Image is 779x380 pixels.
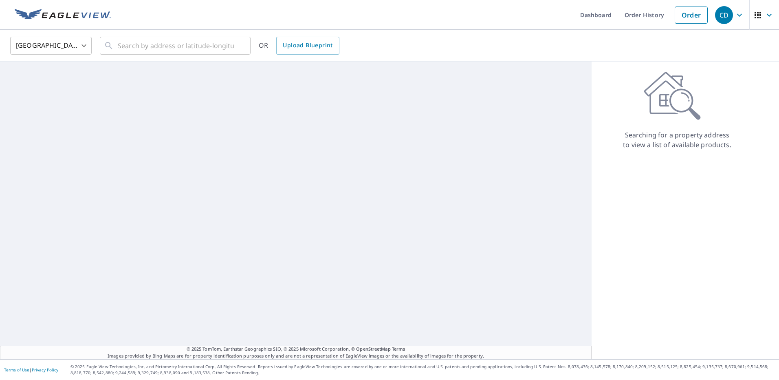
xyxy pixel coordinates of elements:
img: EV Logo [15,9,111,21]
a: Order [675,7,708,24]
a: Upload Blueprint [276,37,339,55]
span: Upload Blueprint [283,40,332,51]
div: [GEOGRAPHIC_DATA] [10,34,92,57]
p: Searching for a property address to view a list of available products. [623,130,732,150]
a: Terms [392,346,405,352]
p: © 2025 Eagle View Technologies, Inc. and Pictometry International Corp. All Rights Reserved. Repo... [70,364,775,376]
div: OR [259,37,339,55]
a: OpenStreetMap [356,346,390,352]
input: Search by address or latitude-longitude [118,34,234,57]
div: CD [715,6,733,24]
p: | [4,367,58,372]
a: Privacy Policy [32,367,58,373]
a: Terms of Use [4,367,29,373]
span: © 2025 TomTom, Earthstar Geographics SIO, © 2025 Microsoft Corporation, © [187,346,405,353]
